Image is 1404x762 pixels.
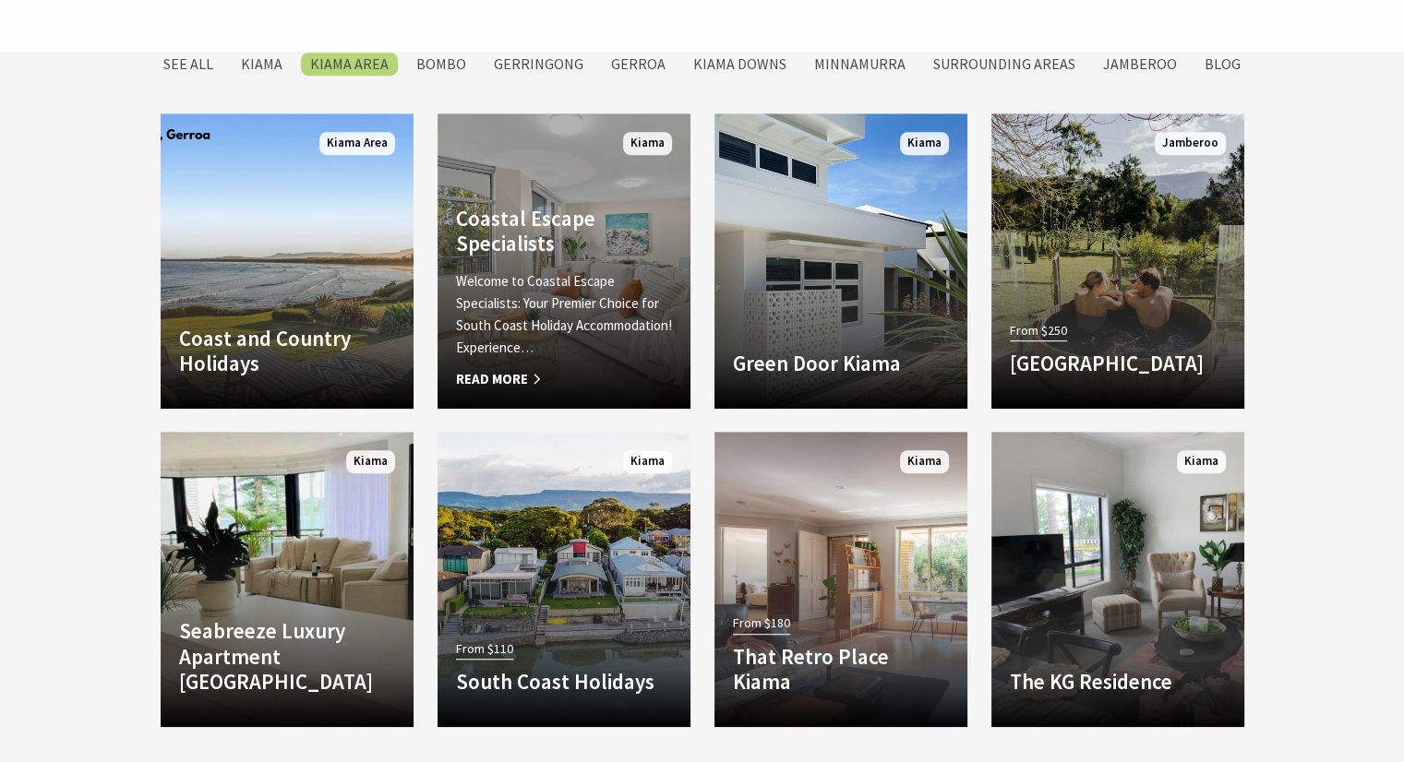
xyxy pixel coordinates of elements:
[714,113,967,409] a: Another Image Used Green Door Kiama Kiama
[1010,351,1226,376] h4: [GEOGRAPHIC_DATA]
[924,53,1085,76] label: Surrounding Areas
[714,432,967,727] a: From $180 That Retro Place Kiama Kiama
[1010,320,1067,341] span: From $250
[1195,53,1250,76] label: Blog
[1010,669,1226,695] h4: The KG Residence
[733,613,790,634] span: From $180
[991,113,1244,409] a: From $250 [GEOGRAPHIC_DATA] Jamberoo
[179,618,395,695] h4: Seabreeze Luxury Apartment [GEOGRAPHIC_DATA]
[456,270,672,359] p: Welcome to Coastal Escape Specialists: Your Premier Choice for South Coast Holiday Accommodation!...
[733,644,949,695] h4: That Retro Place Kiama
[684,53,796,76] label: Kiama Downs
[407,53,475,76] label: Bombo
[154,53,222,76] label: SEE All
[485,53,593,76] label: Gerringong
[179,326,395,376] h4: Coast and Country Holidays
[623,132,672,155] span: Kiama
[438,432,690,727] a: Another Image Used From $110 South Coast Holidays Kiama
[733,351,949,376] h4: Green Door Kiama
[438,113,690,409] a: Another Image Used Coastal Escape Specialists Welcome to Coastal Escape Specialists: Your Premier...
[456,368,672,390] span: Read More
[161,113,414,409] a: Another Image Used Coast and Country Holidays Kiama Area
[900,132,949,155] span: Kiama
[602,53,675,76] label: Gerroa
[1155,132,1226,155] span: Jamberoo
[346,450,395,473] span: Kiama
[456,206,672,256] h4: Coastal Escape Specialists
[232,53,292,76] label: Kiama
[805,53,915,76] label: Minnamurra
[1094,53,1186,76] label: Jamberoo
[161,432,414,727] a: Another Image Used Seabreeze Luxury Apartment [GEOGRAPHIC_DATA] Kiama
[301,53,398,76] label: Kiama Area
[319,132,395,155] span: Kiama Area
[900,450,949,473] span: Kiama
[456,638,513,660] span: From $110
[456,669,672,695] h4: South Coast Holidays
[991,432,1244,727] a: Another Image Used The KG Residence Kiama
[1177,450,1226,473] span: Kiama
[623,450,672,473] span: Kiama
